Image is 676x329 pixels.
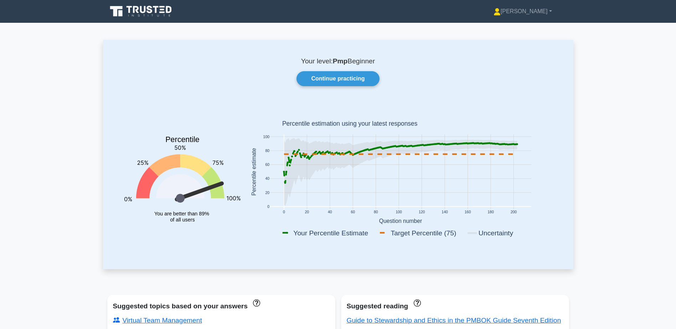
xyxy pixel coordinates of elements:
[396,210,402,214] text: 100
[510,210,517,214] text: 200
[113,301,330,312] div: Suggested topics based on your answers
[333,57,348,65] b: Pmp
[265,163,269,167] text: 60
[347,301,563,312] div: Suggested reading
[347,317,561,324] a: Guide to Stewardship and Ethics in the PMBOK Guide Seventh Edition
[265,191,269,195] text: 20
[283,210,285,214] text: 0
[379,218,422,224] text: Question number
[251,299,260,306] a: These topics have been answered less than 50% correct. Topics disapear when you answer questions ...
[282,120,417,127] text: Percentile estimation using your latest responses
[464,210,471,214] text: 160
[165,136,200,144] text: Percentile
[442,210,448,214] text: 140
[296,71,379,86] a: Continue practicing
[170,217,195,223] tspan: of all users
[251,148,257,196] text: Percentile estimate
[327,210,332,214] text: 40
[265,149,269,153] text: 80
[267,205,269,209] text: 0
[351,210,355,214] text: 60
[120,57,556,66] p: Your level: Beginner
[487,210,494,214] text: 180
[476,4,569,19] a: [PERSON_NAME]
[113,317,202,324] a: Virtual Team Management
[265,177,269,181] text: 40
[305,210,309,214] text: 20
[263,135,269,139] text: 100
[418,210,425,214] text: 120
[412,299,420,306] a: These concepts have been answered less than 50% correct. The guides disapear when you answer ques...
[154,211,209,216] tspan: You are better than 89%
[373,210,378,214] text: 80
